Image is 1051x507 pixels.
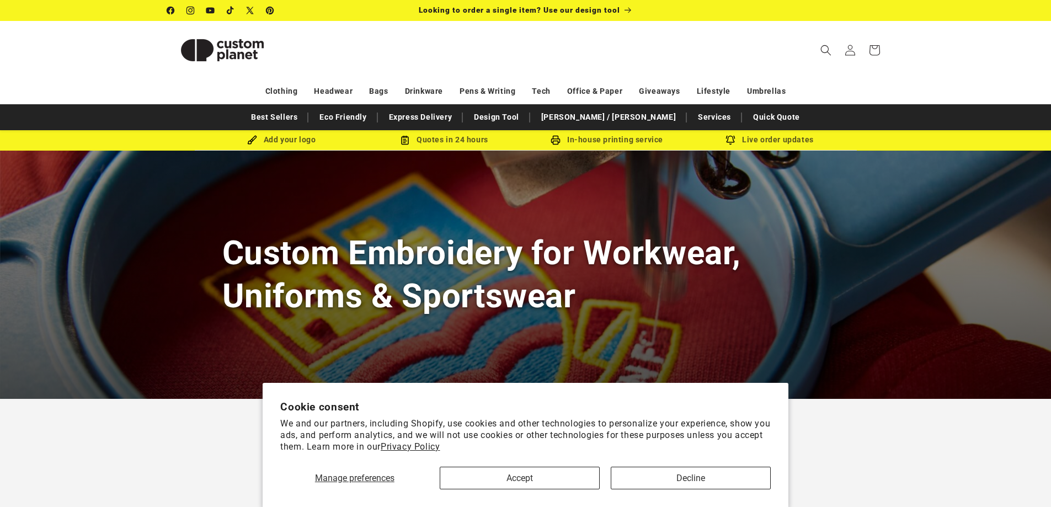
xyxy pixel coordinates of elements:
[167,25,278,75] img: Custom Planet
[383,108,458,127] a: Express Delivery
[996,454,1051,507] iframe: Chat Widget
[725,135,735,145] img: Order updates
[400,135,410,145] img: Order Updates Icon
[280,418,771,452] p: We and our partners, including Shopify, use cookies and other technologies to personalize your ex...
[200,133,363,147] div: Add your logo
[280,467,429,489] button: Manage preferences
[689,133,851,147] div: Live order updates
[692,108,737,127] a: Services
[163,21,281,79] a: Custom Planet
[247,135,257,145] img: Brush Icon
[697,82,730,101] a: Lifestyle
[460,82,515,101] a: Pens & Writing
[314,108,372,127] a: Eco Friendly
[748,108,805,127] a: Quick Quote
[532,82,550,101] a: Tech
[639,82,680,101] a: Giveaways
[381,441,440,452] a: Privacy Policy
[567,82,622,101] a: Office & Paper
[536,108,681,127] a: [PERSON_NAME] / [PERSON_NAME]
[526,133,689,147] div: In-house printing service
[419,6,620,14] span: Looking to order a single item? Use our design tool
[280,401,771,413] h2: Cookie consent
[468,108,525,127] a: Design Tool
[363,133,526,147] div: Quotes in 24 hours
[551,135,561,145] img: In-house printing
[315,473,394,483] span: Manage preferences
[369,82,388,101] a: Bags
[265,82,298,101] a: Clothing
[405,82,443,101] a: Drinkware
[814,38,838,62] summary: Search
[246,108,303,127] a: Best Sellers
[314,82,353,101] a: Headwear
[747,82,786,101] a: Umbrellas
[440,467,600,489] button: Accept
[611,467,771,489] button: Decline
[222,232,829,317] h1: Custom Embroidery for Workwear, Uniforms & Sportswear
